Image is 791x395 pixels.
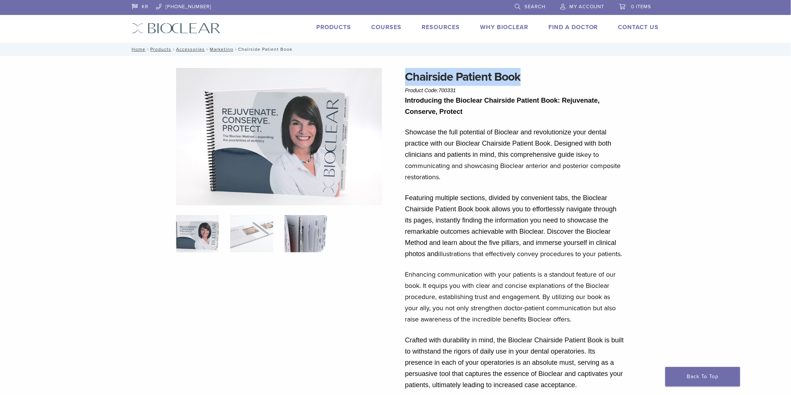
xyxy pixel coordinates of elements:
[205,47,210,51] span: /
[405,269,625,325] p: Enhancing communication with your patients is a standout feature of our book. It equips you with ...
[405,87,456,93] span: Product Code:
[176,47,205,52] a: Accessories
[176,215,219,252] img: IMG_7942-324x324.jpg
[129,47,145,52] a: Home
[569,4,604,10] span: My Account
[210,47,233,52] a: Marketing
[665,367,740,386] a: Back To Top
[405,192,625,259] p: illustrations that effectively convey procedures to your patients.
[405,128,612,158] span: Showcase the full potential of Bioclear and revolutionize your dental practice with our Bioclear ...
[233,47,238,51] span: /
[405,194,617,258] span: Featuring multiple sections, divided by convenient tabs, the Bioclear Chairside Patient Book book...
[631,4,652,10] span: 0 items
[371,24,401,31] a: Courses
[405,68,625,86] h1: Chairside Patient Book
[422,24,460,31] a: Resources
[126,43,665,56] nav: Chairside Patient Book
[132,23,221,34] img: Bioclear
[284,215,327,252] img: Chairside Patient Book - Image 3
[316,24,351,31] a: Products
[171,47,176,51] span: /
[405,336,624,389] span: Crafted with durability in mind, the Bioclear Chairside Patient Book is built to withstand the ri...
[145,47,150,51] span: /
[618,24,659,31] a: Contact Us
[405,97,600,115] b: Introducing the Bioclear Chairside Patient Book: Rejuvenate, Conserve, Protect
[548,24,598,31] a: Find A Doctor
[480,24,528,31] a: Why Bioclear
[405,127,625,183] p: key to communicating and showcasing Bioclear anterior and posterior composite restorations.
[176,68,382,205] img: IMG_7942
[438,87,456,93] span: 700331
[150,47,171,52] a: Products
[524,4,545,10] span: Search
[230,215,273,252] img: Chairside Patient Book - Image 2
